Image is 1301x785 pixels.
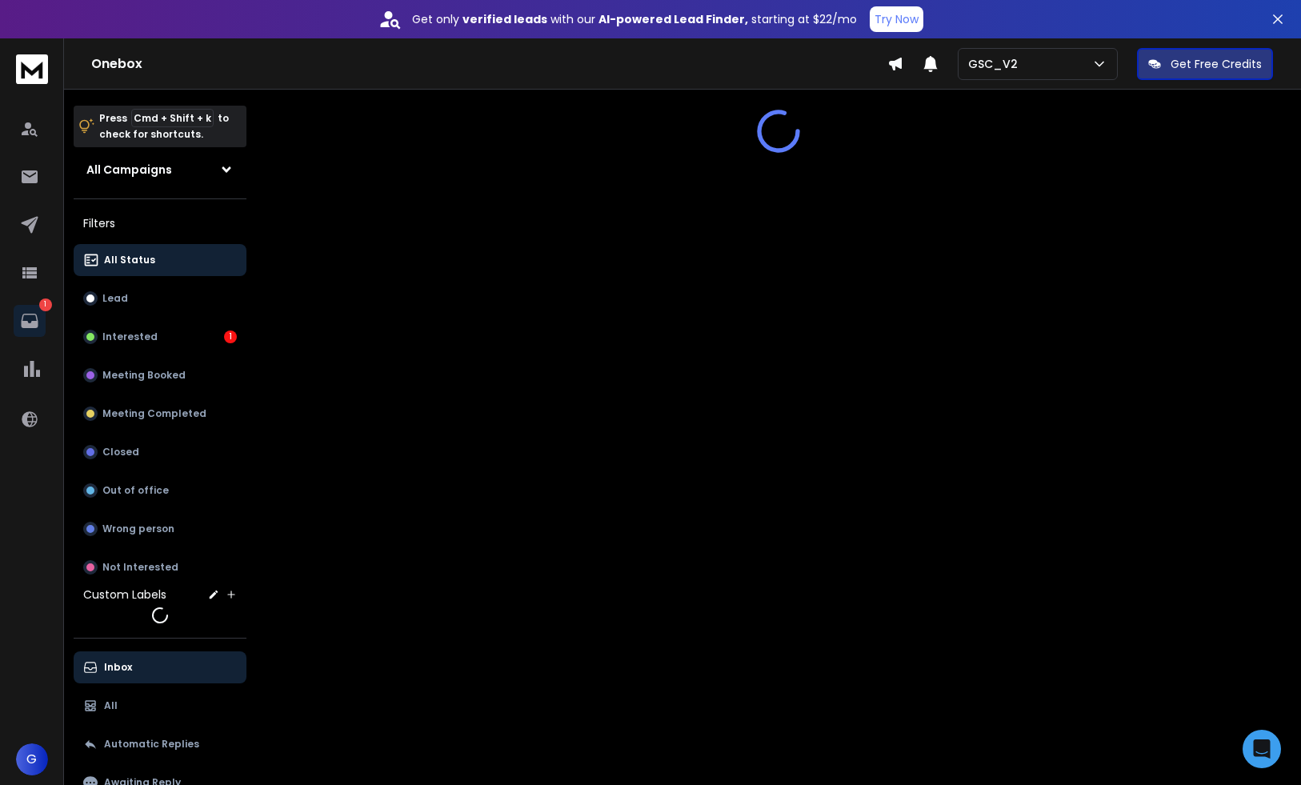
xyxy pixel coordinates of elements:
strong: verified leads [462,11,547,27]
h3: Custom Labels [83,587,166,603]
button: Inbox [74,651,246,683]
p: Not Interested [102,561,178,574]
p: Interested [102,330,158,343]
button: Interested1 [74,321,246,353]
span: Cmd + Shift + k [131,109,214,127]
p: Get Free Credits [1171,56,1262,72]
p: Inbox [104,661,132,674]
p: All [104,699,118,712]
h1: All Campaigns [86,162,172,178]
button: All Status [74,244,246,276]
button: Get Free Credits [1137,48,1273,80]
p: Get only with our starting at $22/mo [412,11,857,27]
p: Meeting Completed [102,407,206,420]
button: G [16,743,48,775]
strong: AI-powered Lead Finder, [598,11,748,27]
button: All Campaigns [74,154,246,186]
button: All [74,690,246,722]
button: Automatic Replies [74,728,246,760]
div: 1 [224,330,237,343]
p: Try Now [875,11,919,27]
p: Lead [102,292,128,305]
h3: Filters [74,212,246,234]
button: Closed [74,436,246,468]
button: Wrong person [74,513,246,545]
img: logo [16,54,48,84]
button: Try Now [870,6,923,32]
p: 1 [39,298,52,311]
p: GSC_V2 [968,56,1024,72]
button: Meeting Completed [74,398,246,430]
p: Automatic Replies [104,738,199,751]
button: Lead [74,282,246,314]
button: Out of office [74,475,246,507]
p: Wrong person [102,523,174,535]
button: Meeting Booked [74,359,246,391]
a: 1 [14,305,46,337]
div: Open Intercom Messenger [1243,730,1281,768]
p: Press to check for shortcuts. [99,110,229,142]
p: Meeting Booked [102,369,186,382]
h1: Onebox [91,54,887,74]
button: Not Interested [74,551,246,583]
p: Out of office [102,484,169,497]
p: All Status [104,254,155,266]
p: Closed [102,446,139,459]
